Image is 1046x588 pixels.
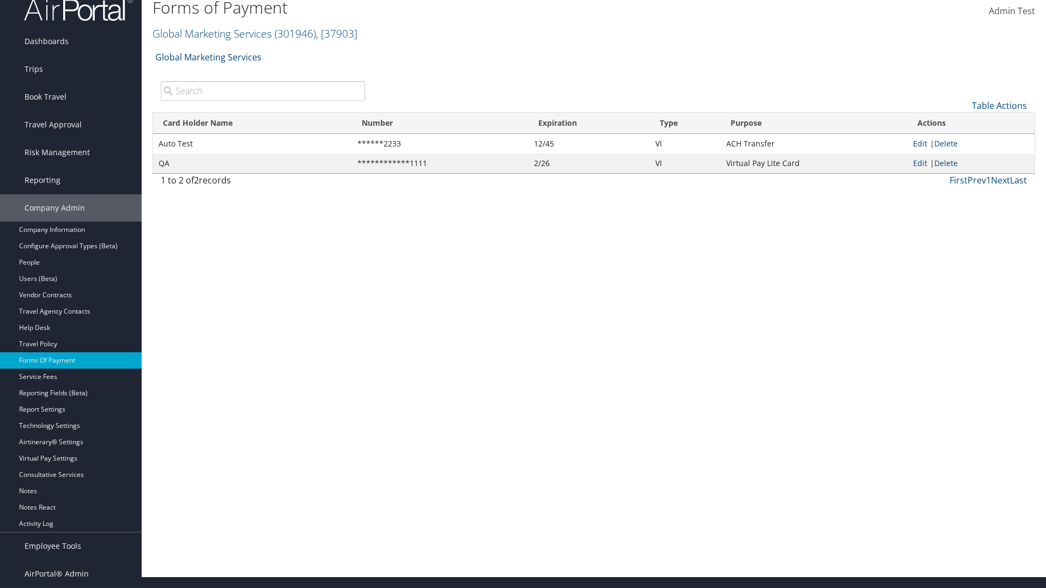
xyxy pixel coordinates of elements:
span: 2 [194,174,199,186]
td: VI [650,134,721,154]
a: Global Marketing Services [153,26,357,41]
td: Auto Test [153,134,352,154]
a: Last [1010,174,1027,186]
a: Delete [934,158,958,168]
span: ( 301946 ) [275,26,316,41]
span: Trips [25,56,43,83]
span: Travel Approval [25,111,82,138]
span: Book Travel [25,83,66,111]
span: Risk Management [25,139,90,166]
a: Next [991,174,1010,186]
span: Dashboards [25,28,69,55]
a: 1 [986,174,991,186]
th: Card Holder Name [153,113,352,134]
span: , [ 37903 ] [316,26,357,41]
td: 12/45 [528,134,650,154]
th: Actions [908,113,1035,134]
th: Number [352,113,528,134]
a: Edit [913,138,927,149]
th: Purpose: activate to sort column descending [721,113,908,134]
a: Prev [968,174,986,186]
a: Delete [934,138,958,149]
span: Admin Test [989,5,1035,17]
th: Type [650,113,721,134]
a: Global Marketing Services [155,46,261,68]
div: 1 to 2 of records [161,174,365,192]
a: First [950,174,968,186]
span: Reporting [25,167,60,194]
td: | [908,134,1035,154]
td: | [908,154,1035,173]
span: Company Admin [25,194,85,222]
span: AirPortal® Admin [25,560,89,587]
th: Expiration: activate to sort column ascending [528,113,650,134]
td: VI [650,154,721,173]
td: Virtual Pay Lite Card [721,154,908,173]
td: ACH Transfer [721,134,908,154]
a: Edit [913,158,927,168]
a: Table Actions [972,100,1027,112]
td: 2/26 [528,154,650,173]
input: Search [161,81,365,101]
span: Employee Tools [25,532,81,560]
td: QA [153,154,352,173]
